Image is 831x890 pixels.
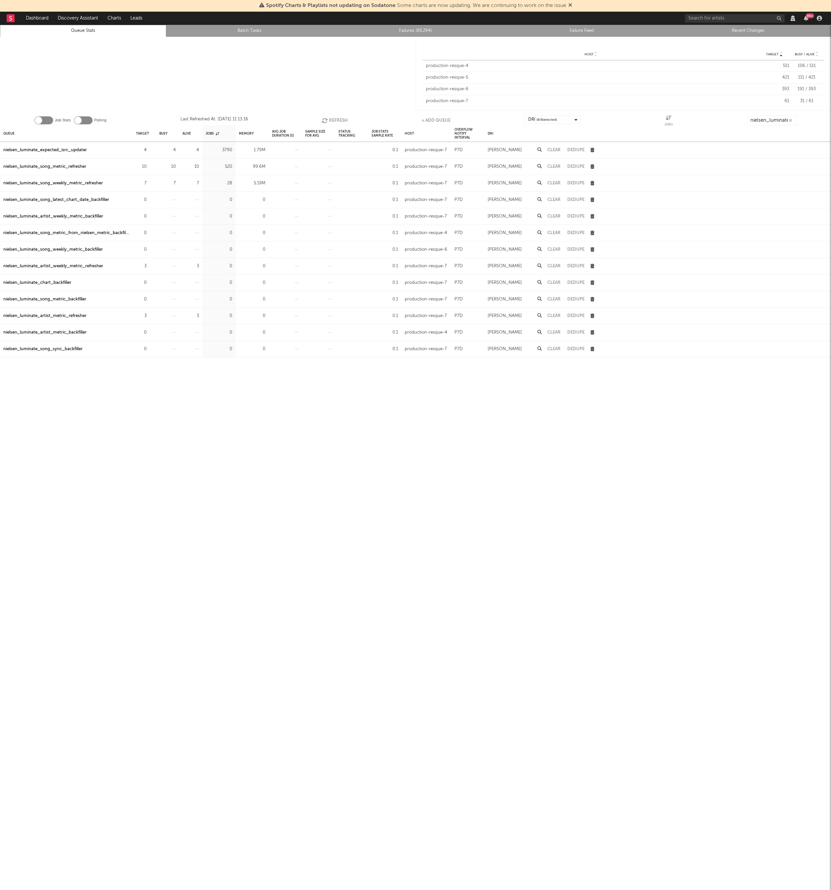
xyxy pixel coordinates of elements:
[454,295,463,303] div: P7D
[206,262,232,270] div: 0
[454,329,463,337] div: P7D
[182,312,199,320] div: 3
[547,198,561,202] button: Clear
[664,120,673,128] div: Jobs
[266,3,566,8] span: : Some charts are now updating. We are continuing to work on the issue
[206,126,219,141] div: Jobs
[454,262,463,270] div: P7D
[793,74,821,81] div: 111 / 421
[426,63,756,69] div: production-resque-4
[372,246,398,254] div: 0.1
[239,213,265,221] div: 0
[488,229,522,237] div: [PERSON_NAME]
[488,163,522,171] div: [PERSON_NAME]
[239,196,265,204] div: 0
[488,246,522,254] div: [PERSON_NAME]
[372,329,398,337] div: 0.1
[136,179,147,187] div: 7
[426,86,756,93] div: production-resque-6
[372,262,398,270] div: 0.1
[180,115,248,125] div: Last Refreshed At: [DATE] 11:13:16
[426,74,756,81] div: production-resque-5
[547,297,561,301] button: Clear
[372,179,398,187] div: 0.1
[454,126,481,141] div: Overflow Notify Interval
[3,329,87,337] a: nielsen_luminate_artist_metric_backfiller
[239,279,265,287] div: 0
[454,229,463,237] div: P7D
[547,148,561,152] button: Clear
[372,146,398,154] div: 0.1
[206,329,232,337] div: 0
[405,126,414,141] div: Host
[454,146,463,154] div: P7D
[759,74,789,81] div: 421
[454,163,463,171] div: P7D
[136,329,147,337] div: 0
[488,213,522,221] div: [PERSON_NAME]
[206,213,232,221] div: 0
[338,126,365,141] div: Status Tracking
[567,181,585,185] button: Dedupe
[206,295,232,303] div: 0
[372,229,398,237] div: 0.1
[136,262,147,270] div: 3
[567,231,585,235] button: Dedupe
[685,14,785,23] input: Search for artists
[136,196,147,204] div: 0
[567,330,585,335] button: Dedupe
[182,126,191,141] div: Alive
[206,246,232,254] div: 0
[547,164,561,169] button: Clear
[159,163,176,171] div: 10
[55,116,71,124] label: Job Stats
[239,246,265,254] div: 0
[567,148,585,152] button: Dedupe
[3,295,86,303] div: nielsen_luminate_song_metric_backfiller
[3,229,129,237] a: nielsen_luminate_song_metric_from_nielsen_metric_backfiller
[405,179,447,187] div: production-resque-7
[547,264,561,268] button: Clear
[405,163,447,171] div: production-resque-7
[239,179,265,187] div: 5.19M
[488,329,522,337] div: [PERSON_NAME]
[4,27,163,35] a: Queue Stats
[3,312,87,320] div: nielsen_luminate_artist_metric_refresher
[272,126,299,141] div: Avg Job Duration (s)
[747,115,796,125] input: Search...
[239,295,265,303] div: 0
[454,345,463,353] div: P7D
[664,115,673,128] div: Jobs
[567,214,585,219] button: Dedupe
[804,16,808,21] button: 99+
[405,246,447,254] div: production-resque-6
[405,279,447,287] div: production-resque-7
[567,281,585,285] button: Dedupe
[239,163,265,171] div: 99.6M
[405,312,447,320] div: production-resque-7
[405,345,447,353] div: production-resque-7
[206,229,232,237] div: 0
[536,116,557,124] span: ( 8 / 8 selected)
[206,196,232,204] div: 0
[21,12,53,25] a: Dashboard
[547,281,561,285] button: Clear
[372,295,398,303] div: 0.1
[488,262,522,270] div: [PERSON_NAME]
[94,116,106,124] label: Polling
[266,3,395,8] span: Spotify Charts & Playlists not updating on Sodatone
[454,196,463,204] div: P7D
[3,246,103,254] div: nielsen_luminate_song_weekly_metric_backfiller
[3,163,86,171] a: nielsen_luminate_song_metric_refresher
[136,295,147,303] div: 0
[372,213,398,221] div: 0.1
[136,229,147,237] div: 0
[206,179,232,187] div: 28
[488,126,493,141] div: DRI
[372,279,398,287] div: 0.1
[3,279,71,287] a: nielsen_luminate_chart_backfiller
[206,279,232,287] div: 0
[422,115,450,125] button: + Add Queue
